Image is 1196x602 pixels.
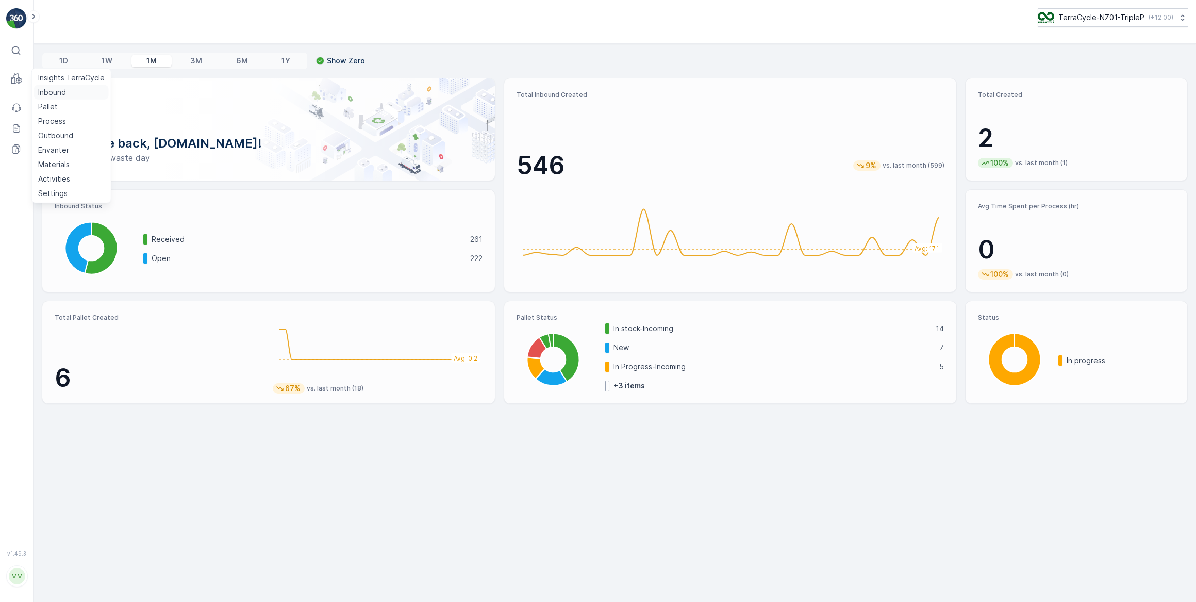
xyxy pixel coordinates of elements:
[9,568,25,584] div: MM
[978,91,1175,99] p: Total Created
[1067,355,1175,366] p: In progress
[152,234,463,245] p: Received
[59,135,478,152] p: Welcome back, [DOMAIN_NAME]!
[59,56,68,66] p: 1D
[613,343,933,353] p: New
[284,383,302,394] p: 67%
[236,56,248,66] p: 6M
[865,160,877,171] p: 9%
[190,56,202,66] p: 3M
[613,323,929,334] p: In stock-Incoming
[6,8,27,29] img: logo
[55,314,264,322] p: Total Pallet Created
[6,550,27,557] span: v 1.49.3
[470,253,483,264] p: 222
[146,56,157,66] p: 1M
[978,234,1175,265] p: 0
[613,362,933,372] p: In Progress-Incoming
[6,559,27,594] button: MM
[939,343,944,353] p: 7
[1038,8,1188,27] button: TerraCycle-NZ01-TripleP(+12:00)
[517,314,944,322] p: Pallet Status
[978,314,1175,322] p: Status
[102,56,112,66] p: 1W
[939,362,944,372] p: 5
[989,158,1010,168] p: 100%
[1038,12,1054,23] img: TC_7kpGtVS.png
[55,363,264,394] p: 6
[470,234,483,245] p: 261
[613,381,645,391] p: + 3 items
[59,152,478,164] p: Have a zero-waste day
[517,150,565,181] p: 546
[281,56,290,66] p: 1Y
[517,91,944,99] p: Total Inbound Created
[55,202,483,210] p: Inbound Status
[1015,270,1069,279] p: vs. last month (0)
[978,202,1175,210] p: Avg Time Spent per Process (hr)
[327,56,365,66] p: Show Zero
[989,269,1010,280] p: 100%
[1149,13,1173,22] p: ( +12:00 )
[307,384,363,393] p: vs. last month (18)
[936,323,944,334] p: 14
[978,123,1175,154] p: 2
[1058,12,1144,23] p: TerraCycle-NZ01-TripleP
[152,253,463,264] p: Open
[883,161,944,170] p: vs. last month (599)
[1015,159,1068,167] p: vs. last month (1)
